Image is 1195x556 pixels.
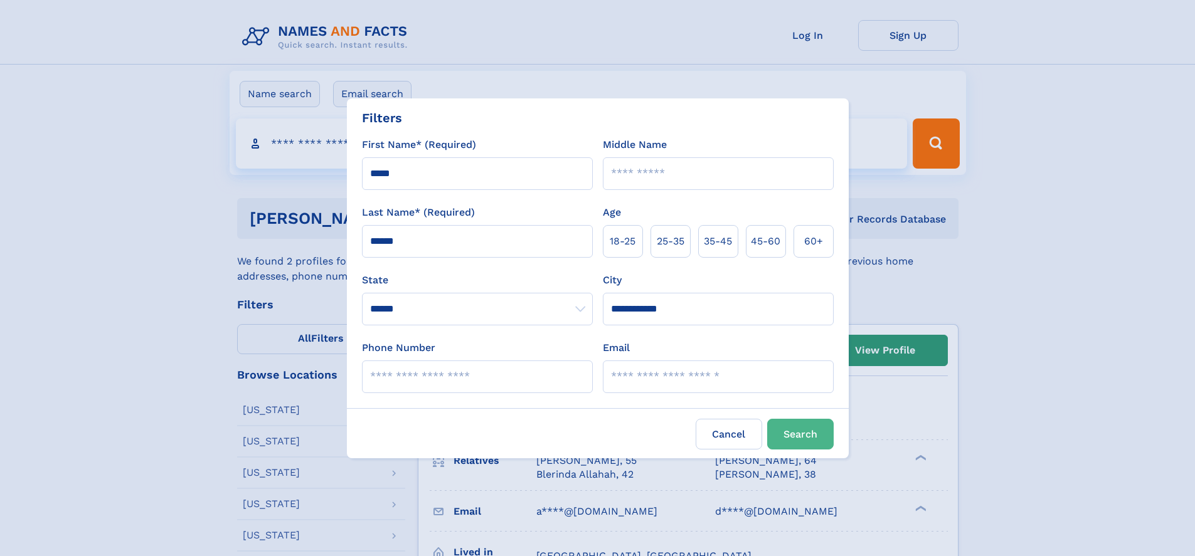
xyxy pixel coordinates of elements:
[362,205,475,220] label: Last Name* (Required)
[362,137,476,152] label: First Name* (Required)
[362,273,593,288] label: State
[362,108,402,127] div: Filters
[603,273,622,288] label: City
[696,419,762,449] label: Cancel
[603,205,621,220] label: Age
[610,234,635,249] span: 18‑25
[603,340,630,355] label: Email
[704,234,732,249] span: 35‑45
[767,419,834,449] button: Search
[751,234,780,249] span: 45‑60
[804,234,823,249] span: 60+
[603,137,667,152] label: Middle Name
[362,340,435,355] label: Phone Number
[657,234,684,249] span: 25‑35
